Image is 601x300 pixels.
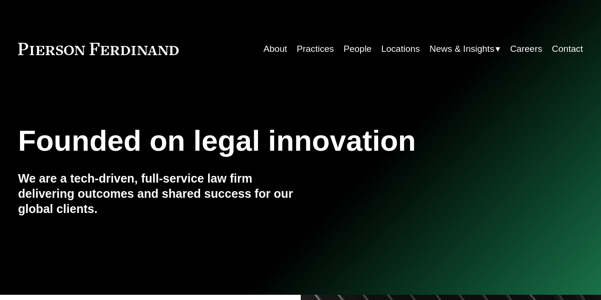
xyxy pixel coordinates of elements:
[18,124,489,157] h1: Founded on legal innovation
[18,171,301,217] h4: We are a tech-driven, full-service law firm delivering outcomes and shared success for our global...
[297,40,334,58] a: Practices
[429,40,500,58] a: folder dropdown
[343,40,372,58] a: People
[264,40,287,58] a: About
[429,41,494,57] span: News & Insights
[381,40,420,58] a: Locations
[552,40,583,58] a: Contact
[510,40,543,58] a: Careers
